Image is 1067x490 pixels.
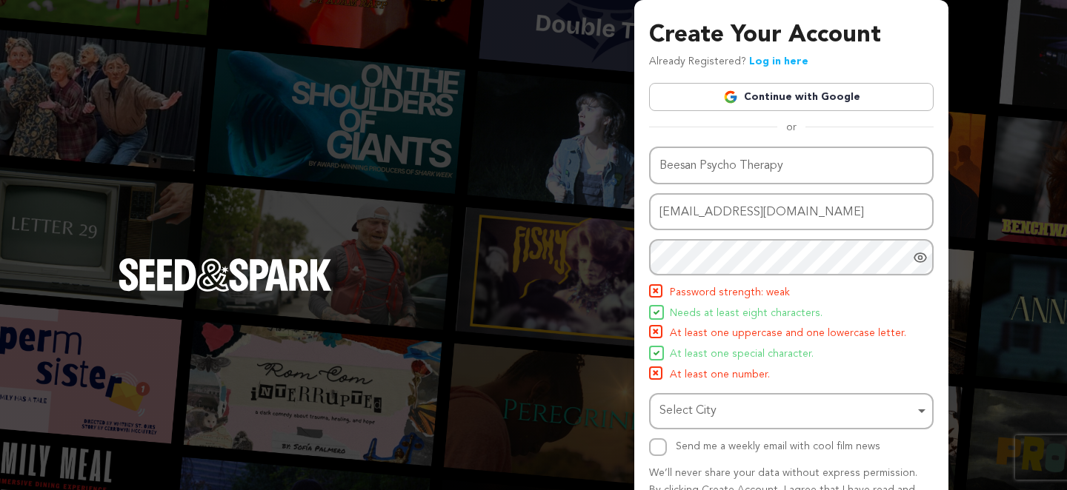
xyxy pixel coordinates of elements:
a: Log in here [749,56,808,67]
span: Needs at least eight characters. [670,305,822,323]
img: Seed&Spark Icon [654,309,659,315]
span: or [777,120,805,135]
img: Seed&Spark Logo [119,258,332,291]
a: Seed&Spark Homepage [119,258,332,320]
img: Seed&Spark Icon [654,350,659,356]
a: Show password as plain text. Warning: this will display your password on the screen. [913,250,928,265]
span: At least one number. [670,366,770,384]
input: Name [649,147,934,184]
span: At least one special character. [670,346,814,363]
h3: Create Your Account [649,18,934,53]
span: Password strength: weak [670,284,790,302]
span: At least one uppercase and one lowercase letter. [670,325,906,343]
p: Already Registered? [649,53,808,71]
img: Seed&Spark Icon [651,368,661,378]
a: Continue with Google [649,83,934,111]
label: Send me a weekly email with cool film news [676,441,880,452]
div: Select City [659,400,914,422]
img: Seed&Spark Icon [651,286,661,296]
img: Google logo [723,90,738,104]
img: Seed&Spark Icon [651,326,661,337]
input: Email address [649,193,934,231]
